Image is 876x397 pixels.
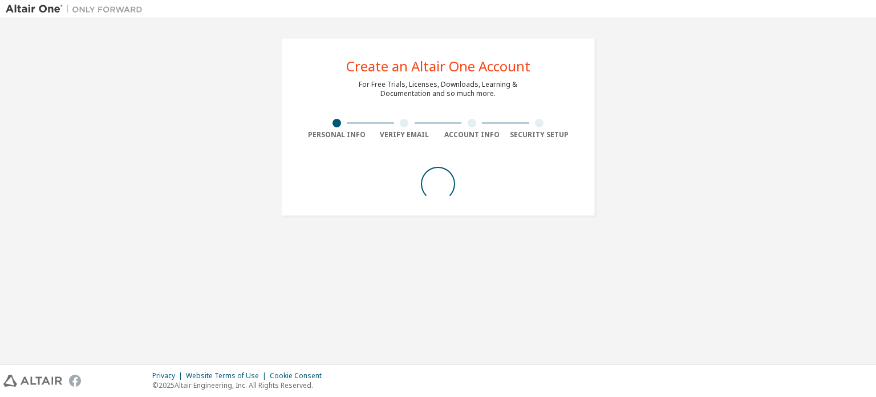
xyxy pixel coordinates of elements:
img: Altair One [6,3,148,15]
div: Cookie Consent [270,371,328,380]
img: altair_logo.svg [3,375,62,387]
img: facebook.svg [69,375,81,387]
div: Account Info [438,130,506,139]
div: Privacy [152,371,186,380]
div: Verify Email [371,130,439,139]
div: Security Setup [506,130,574,139]
div: For Free Trials, Licenses, Downloads, Learning & Documentation and so much more. [359,80,517,98]
div: Create an Altair One Account [346,59,530,73]
div: Personal Info [303,130,371,139]
div: Website Terms of Use [186,371,270,380]
p: © 2025 Altair Engineering, Inc. All Rights Reserved. [152,380,328,390]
